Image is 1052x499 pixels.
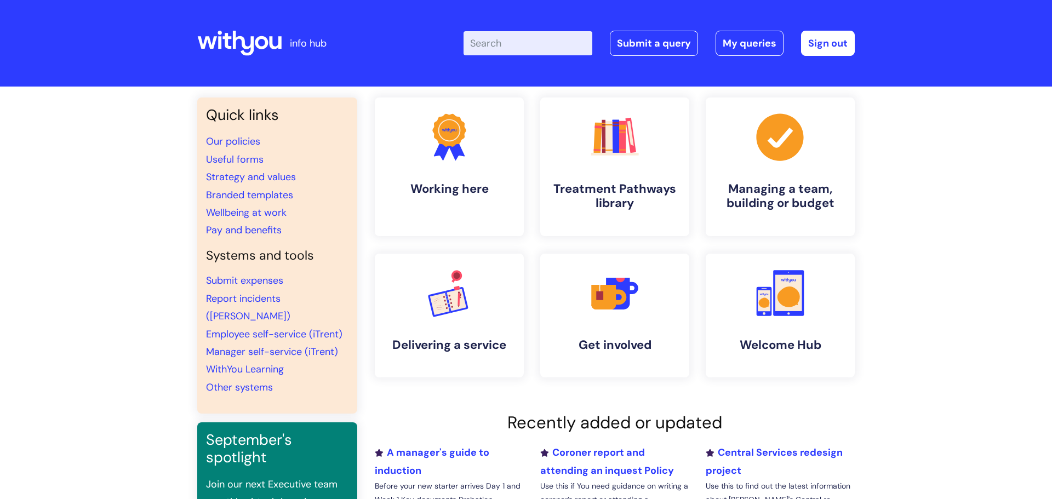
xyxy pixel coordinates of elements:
[706,97,855,236] a: Managing a team, building or budget
[375,446,489,477] a: A manager's guide to induction
[716,31,784,56] a: My queries
[540,446,674,477] a: Coroner report and attending an inquest Policy
[375,412,855,433] h2: Recently added or updated
[384,182,515,196] h4: Working here
[206,292,290,323] a: Report incidents ([PERSON_NAME])
[206,106,348,124] h3: Quick links
[375,97,524,236] a: Working here
[206,274,283,287] a: Submit expenses
[206,188,293,202] a: Branded templates
[206,363,284,376] a: WithYou Learning
[206,153,264,166] a: Useful forms
[540,254,689,377] a: Get involved
[464,31,855,56] div: | -
[706,254,855,377] a: Welcome Hub
[206,135,260,148] a: Our policies
[549,338,681,352] h4: Get involved
[549,182,681,211] h4: Treatment Pathways library
[206,381,273,394] a: Other systems
[206,206,287,219] a: Wellbeing at work
[206,328,342,341] a: Employee self-service (iTrent)
[375,254,524,377] a: Delivering a service
[464,31,592,55] input: Search
[206,248,348,263] h4: Systems and tools
[610,31,698,56] a: Submit a query
[206,170,296,183] a: Strategy and values
[706,446,843,477] a: Central Services redesign project
[384,338,515,352] h4: Delivering a service
[290,35,327,52] p: info hub
[206,345,338,358] a: Manager self-service (iTrent)
[540,97,689,236] a: Treatment Pathways library
[801,31,855,56] a: Sign out
[714,338,846,352] h4: Welcome Hub
[206,223,282,237] a: Pay and benefits
[714,182,846,211] h4: Managing a team, building or budget
[206,431,348,467] h3: September's spotlight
